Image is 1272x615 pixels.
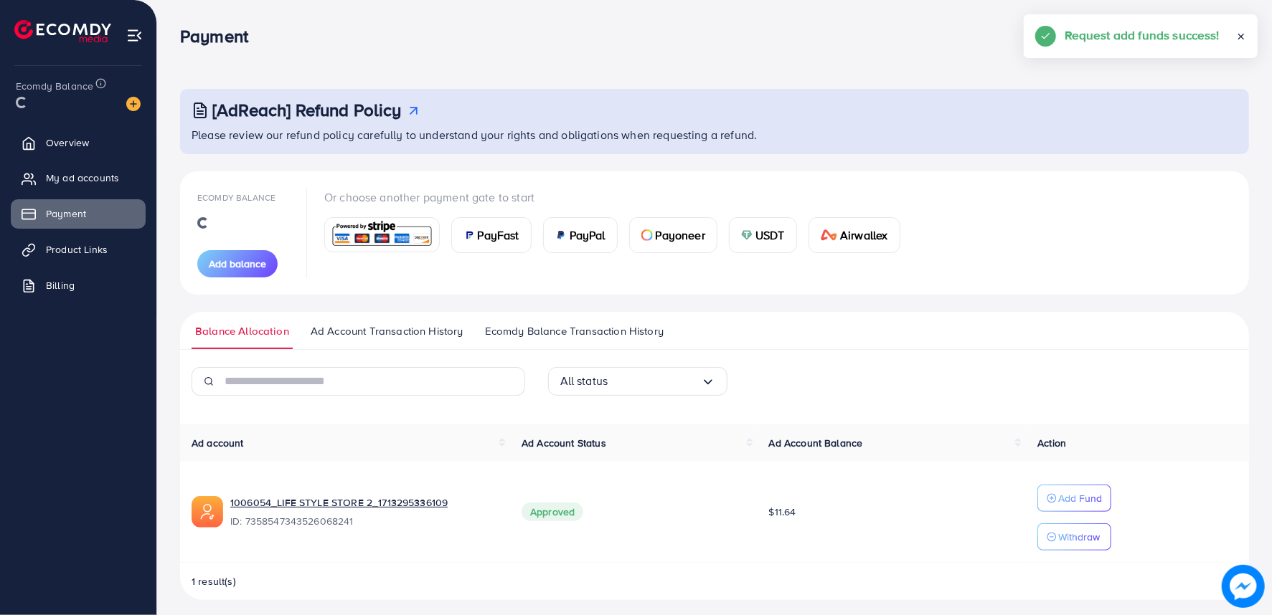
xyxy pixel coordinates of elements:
div: <span class='underline'>1006054_LIFE STYLE STORE 2_1713295336109</span></br>7358547343526068241 [230,495,499,528]
h5: Request add funds success! [1065,26,1220,44]
span: $11.64 [769,505,796,519]
span: PayPal [570,227,606,244]
a: cardPayPal [543,217,618,253]
input: Search for option [608,370,700,392]
img: card [329,219,435,250]
span: PayFast [478,227,519,244]
span: My ad accounts [46,171,119,185]
a: cardPayFast [451,217,532,253]
p: Add Fund [1058,490,1102,507]
img: card [741,229,753,241]
span: Ad Account Status [522,436,606,450]
button: Add balance [197,250,278,277]
img: menu [126,27,143,44]
a: card [324,217,440,252]
img: image [126,97,141,111]
span: Action [1037,436,1066,450]
span: Ecomdy Balance [197,191,275,204]
a: 1006054_LIFE STYLE STORE 2_1713295336109 [230,495,448,510]
img: ic-ads-acc.e4c84228.svg [192,496,223,528]
button: Withdraw [1037,523,1111,550]
span: Airwallex [840,227,887,244]
span: Billing [46,278,75,292]
span: Ecomdy Balance Transaction History [485,323,664,339]
a: cardAirwallex [809,217,900,253]
a: Billing [11,271,146,300]
span: All status [560,370,608,392]
img: card [821,229,838,241]
img: card [555,229,567,241]
img: card [463,229,475,241]
p: Withdraw [1058,528,1100,545]
span: Ad account [192,436,244,450]
h3: [AdReach] Refund Policy [212,100,402,120]
a: cardUSDT [729,217,797,253]
button: Add Fund [1037,485,1111,512]
p: Or choose another payment gate to start [324,189,912,206]
span: Ad Account Balance [769,436,863,450]
span: Approved [522,502,583,521]
span: Ad Account Transaction History [311,323,463,339]
span: 1 result(s) [192,574,236,588]
img: card [641,229,653,241]
a: cardPayoneer [629,217,717,253]
span: Add balance [209,257,266,271]
span: USDT [755,227,785,244]
span: Balance Allocation [195,323,289,339]
span: Overview [46,135,89,150]
p: Please review our refund policy carefully to understand your rights and obligations when requesti... [192,126,1240,143]
span: Product Links [46,242,108,257]
span: Payment [46,206,86,221]
img: logo [14,20,111,42]
span: ID: 7358547343526068241 [230,514,499,528]
a: Payment [11,199,146,228]
h3: Payment [180,26,260,47]
div: Search for option [548,367,727,396]
span: Ecomdy Balance [16,79,93,93]
img: image [1222,565,1265,608]
a: Overview [11,128,146,157]
a: Product Links [11,235,146,264]
span: Payoneer [656,227,705,244]
a: My ad accounts [11,163,146,192]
